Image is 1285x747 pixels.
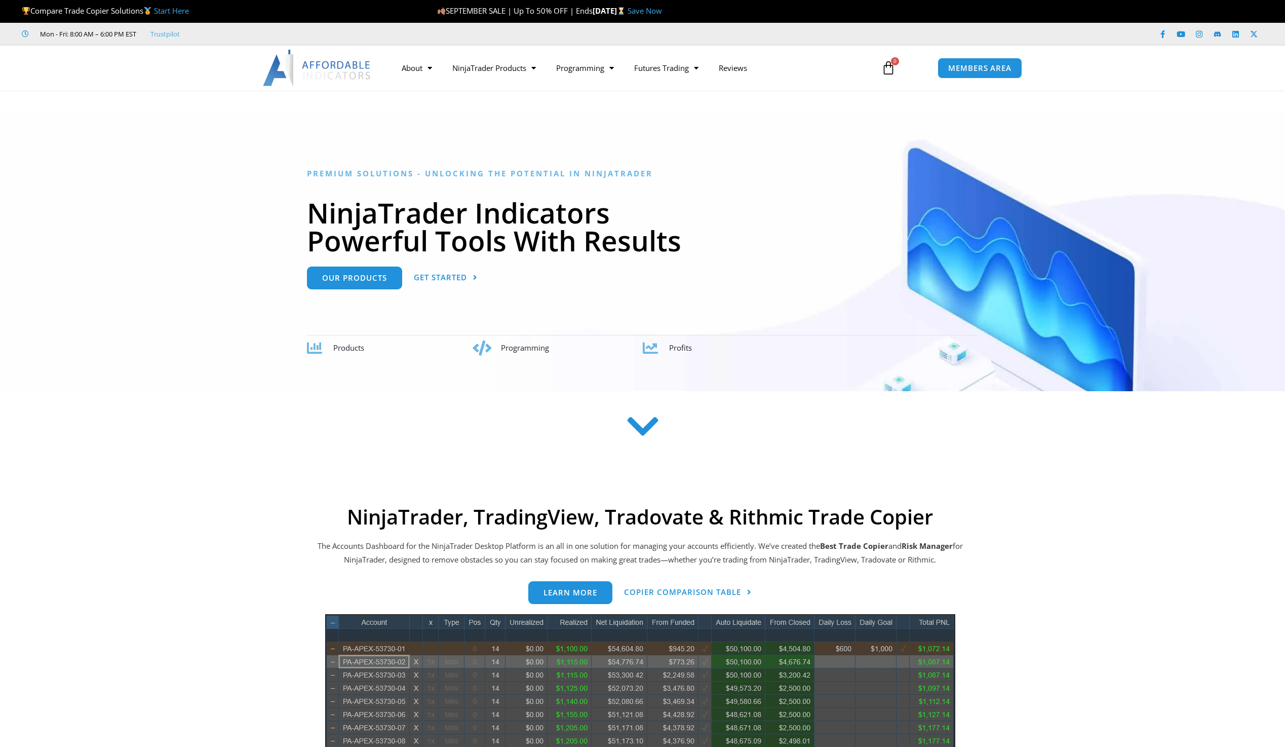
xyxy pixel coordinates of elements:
b: Best Trade Copier [820,541,888,551]
img: ⌛ [617,7,625,15]
a: Save Now [628,6,662,16]
nav: Menu [392,56,870,80]
h6: Premium Solutions - Unlocking the Potential in NinjaTrader [307,169,978,178]
a: 0 [866,53,911,83]
a: Get Started [414,267,478,289]
p: The Accounts Dashboard for the NinjaTrader Desktop Platform is an all in one solution for managin... [316,539,964,568]
span: Learn more [543,589,597,596]
span: Profits [669,343,692,353]
a: Start Here [154,6,189,16]
span: 0 [891,57,899,65]
span: MEMBERS AREA [948,64,1011,72]
a: Copier Comparison Table [624,581,752,604]
span: Programming [501,343,549,353]
a: Learn more [528,581,612,604]
span: Get Started [414,274,467,281]
span: Copier Comparison Table [624,588,741,596]
strong: Risk Manager [902,541,953,551]
a: NinjaTrader Products [442,56,546,80]
img: 🍂 [438,7,445,15]
strong: [DATE] [593,6,628,16]
h2: NinjaTrader, TradingView, Tradovate & Rithmic Trade Copier [316,505,964,529]
span: Our Products [322,274,387,282]
img: 🥇 [144,7,151,15]
a: Our Products [307,267,402,289]
span: Compare Trade Copier Solutions [22,6,189,16]
img: LogoAI | Affordable Indicators – NinjaTrader [263,50,372,86]
img: 🏆 [22,7,30,15]
a: Trustpilot [150,28,180,40]
a: Reviews [709,56,757,80]
a: Futures Trading [624,56,709,80]
h1: NinjaTrader Indicators Powerful Tools With Results [307,199,978,254]
span: Mon - Fri: 8:00 AM – 6:00 PM EST [37,28,136,40]
a: MEMBERS AREA [938,58,1022,79]
span: Products [333,343,364,353]
span: SEPTEMBER SALE | Up To 50% OFF | Ends [437,6,593,16]
a: Programming [546,56,624,80]
a: About [392,56,442,80]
